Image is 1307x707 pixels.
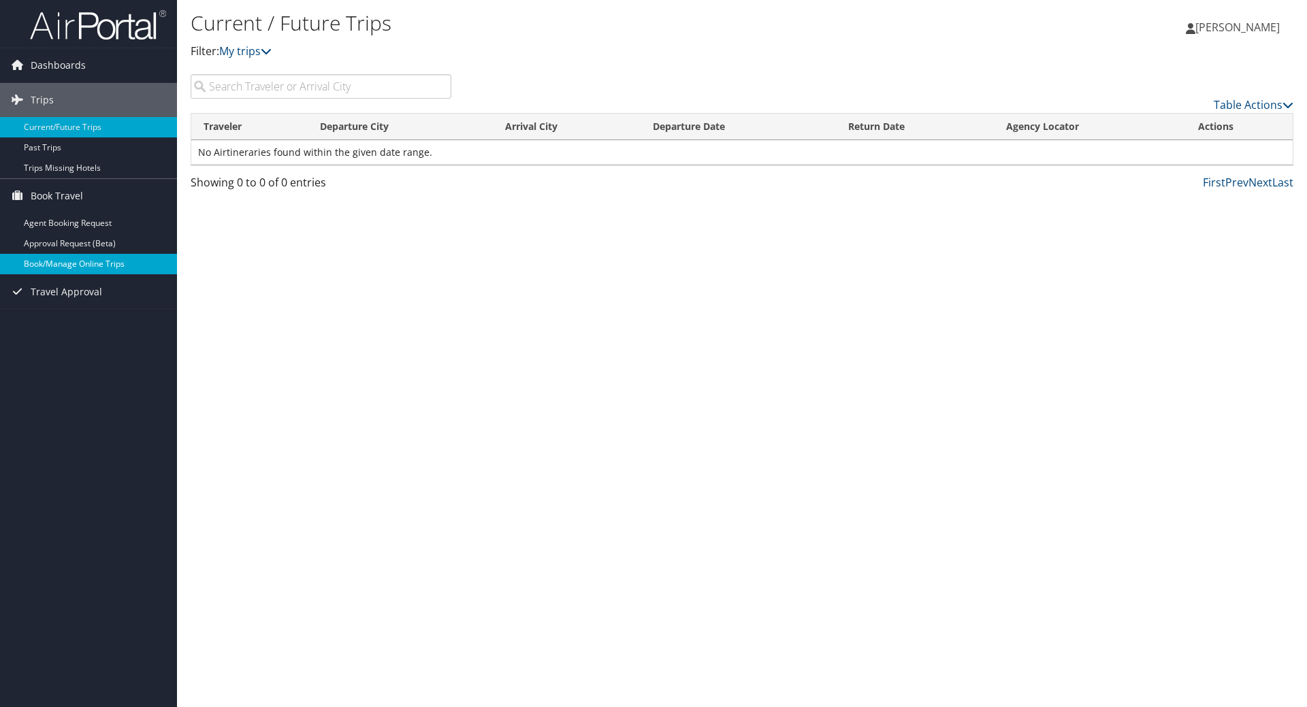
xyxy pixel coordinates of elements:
[1195,20,1280,35] span: [PERSON_NAME]
[191,74,451,99] input: Search Traveler or Arrival City
[308,114,493,140] th: Departure City: activate to sort column ascending
[191,140,1293,165] td: No Airtineraries found within the given date range.
[1186,114,1293,140] th: Actions
[191,174,451,197] div: Showing 0 to 0 of 0 entries
[30,9,166,41] img: airportal-logo.png
[219,44,272,59] a: My trips
[191,9,926,37] h1: Current / Future Trips
[191,114,308,140] th: Traveler: activate to sort column ascending
[641,114,836,140] th: Departure Date: activate to sort column descending
[994,114,1186,140] th: Agency Locator: activate to sort column ascending
[493,114,641,140] th: Arrival City: activate to sort column ascending
[1225,175,1248,190] a: Prev
[31,179,83,213] span: Book Travel
[1214,97,1293,112] a: Table Actions
[1203,175,1225,190] a: First
[31,275,102,309] span: Travel Approval
[836,114,994,140] th: Return Date: activate to sort column ascending
[191,43,926,61] p: Filter:
[1186,7,1293,48] a: [PERSON_NAME]
[1272,175,1293,190] a: Last
[1248,175,1272,190] a: Next
[31,83,54,117] span: Trips
[31,48,86,82] span: Dashboards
